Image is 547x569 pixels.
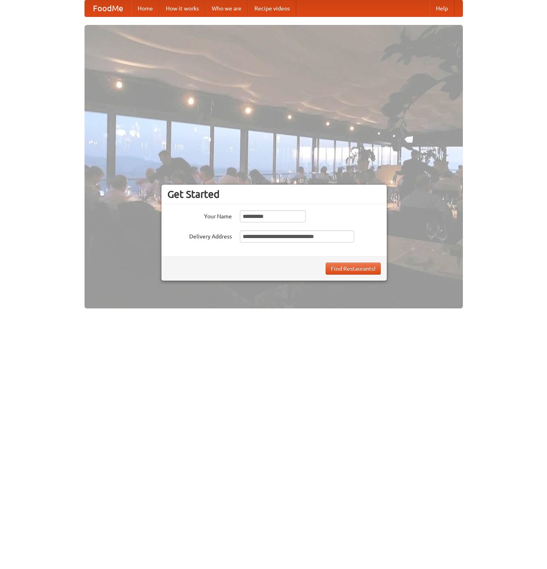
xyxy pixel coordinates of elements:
a: FoodMe [85,0,131,16]
button: Find Restaurants! [326,263,381,275]
a: Recipe videos [248,0,296,16]
a: How it works [159,0,205,16]
a: Help [429,0,454,16]
label: Delivery Address [167,230,232,240]
a: Who we are [205,0,248,16]
label: Your Name [167,210,232,220]
a: Home [131,0,159,16]
h3: Get Started [167,188,381,200]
